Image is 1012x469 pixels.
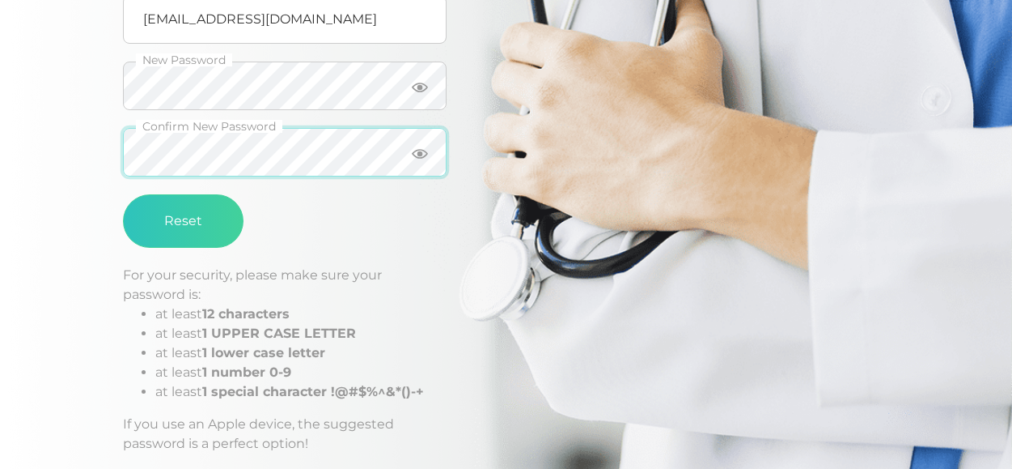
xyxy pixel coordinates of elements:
b: 1 lower case letter [202,345,325,360]
li: at least [155,363,447,382]
b: 1 special character !@#$%^&*()-+ [202,384,424,399]
b: 12 characters [202,306,290,322]
b: 1 UPPER CASE LETTER [202,326,356,341]
b: 1 number 0-9 [202,365,291,380]
li: at least [155,324,447,343]
li: at least [155,343,447,363]
div: For your security, please make sure your password is: If you use an Apple device, the suggested p... [123,266,447,454]
button: Reset [123,194,243,248]
li: at least [155,305,447,324]
li: at least [155,382,447,402]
